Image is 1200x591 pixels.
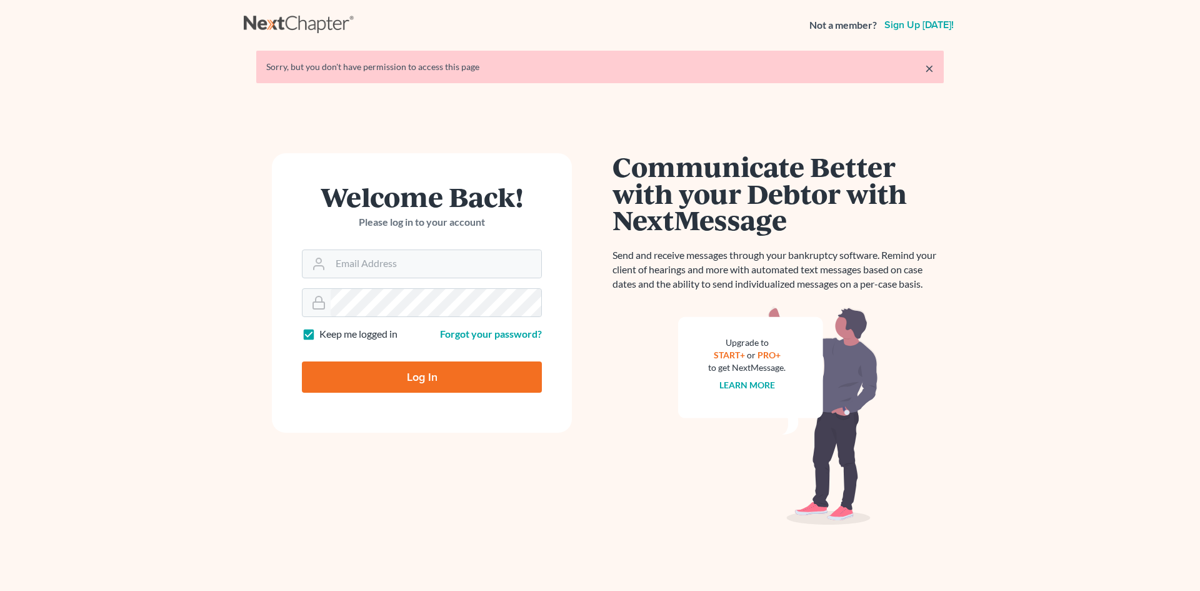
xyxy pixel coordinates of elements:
a: PRO+ [757,350,781,360]
a: × [925,61,934,76]
div: Sorry, but you don't have permission to access this page [266,61,934,73]
label: Keep me logged in [319,327,397,341]
div: Upgrade to [708,336,786,349]
input: Log In [302,361,542,393]
p: Please log in to your account [302,215,542,230]
div: to get NextMessage. [708,361,786,374]
span: or [747,350,756,360]
a: START+ [714,350,745,360]
h1: Communicate Better with your Debtor with NextMessage [612,153,944,233]
a: Forgot your password? [440,328,542,340]
p: Send and receive messages through your bankruptcy software. Remind your client of hearings and mo... [612,248,944,291]
h1: Welcome Back! [302,183,542,210]
input: Email Address [331,250,541,278]
img: nextmessage_bg-59042aed3d76b12b5cd301f8e5b87938c9018125f34e5fa2b7a6b67550977c72.svg [678,306,878,525]
a: Sign up [DATE]! [882,20,956,30]
strong: Not a member? [809,18,877,33]
a: Learn more [719,380,775,390]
